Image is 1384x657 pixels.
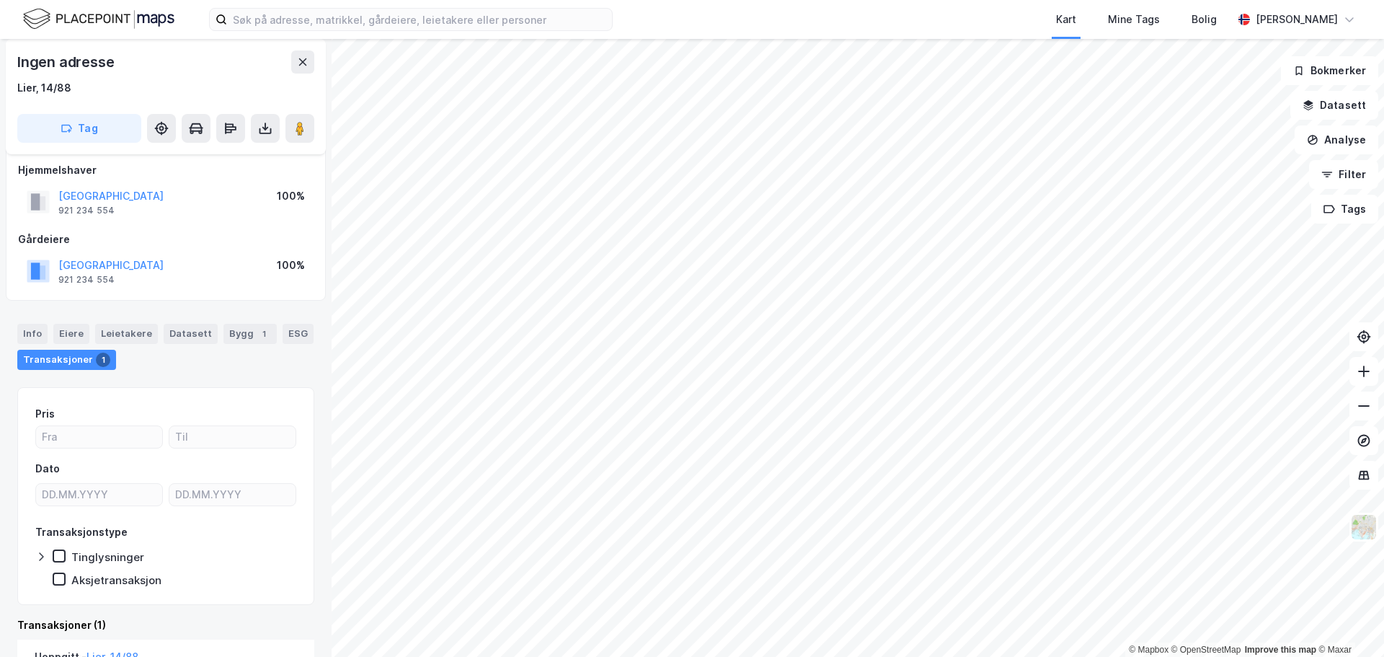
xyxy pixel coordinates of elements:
a: Improve this map [1245,645,1316,655]
div: 921 234 554 [58,205,115,216]
div: Pris [35,405,55,423]
input: DD.MM.YYYY [36,484,162,506]
div: 1 [96,353,110,367]
button: Analyse [1295,125,1378,154]
div: Dato [35,460,60,477]
div: 100% [277,188,305,205]
input: DD.MM.YYYY [169,484,296,506]
input: Søk på adresse, matrikkel, gårdeiere, leietakere eller personer [227,9,612,30]
button: Bokmerker [1281,56,1378,85]
div: Info [17,324,48,344]
div: Lier, 14/88 [17,79,71,97]
div: Kart [1056,11,1076,28]
div: Kontrollprogram for chat [1312,588,1384,657]
button: Filter [1309,160,1378,189]
div: Transaksjonstype [35,524,128,541]
div: 921 234 554 [58,274,115,286]
div: Hjemmelshaver [18,162,314,179]
button: Datasett [1290,91,1378,120]
div: Transaksjoner [17,350,116,370]
div: 100% [277,257,305,274]
div: Eiere [53,324,89,344]
button: Tags [1311,195,1378,224]
div: Bolig [1192,11,1217,28]
div: 1 [257,327,271,341]
div: Aksjetransaksjon [71,573,161,587]
button: Tag [17,114,141,143]
div: Datasett [164,324,218,344]
div: Tinglysninger [71,550,144,564]
a: Mapbox [1129,645,1168,655]
div: Leietakere [95,324,158,344]
img: logo.f888ab2527a4732fd821a326f86c7f29.svg [23,6,174,32]
div: Gårdeiere [18,231,314,248]
img: Z [1350,513,1378,541]
div: Transaksjoner (1) [17,617,314,634]
div: ESG [283,324,314,344]
div: [PERSON_NAME] [1256,11,1338,28]
input: Fra [36,426,162,448]
input: Til [169,426,296,448]
div: Ingen adresse [17,50,117,74]
div: Bygg [223,324,277,344]
iframe: Chat Widget [1312,588,1384,657]
a: OpenStreetMap [1171,645,1241,655]
div: Mine Tags [1108,11,1160,28]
